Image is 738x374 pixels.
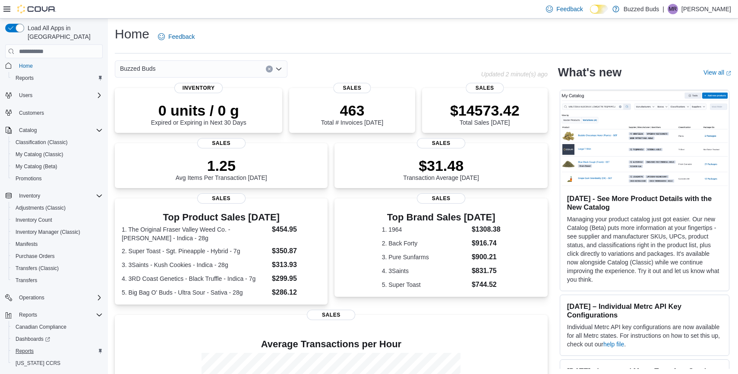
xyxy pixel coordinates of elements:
span: Sales [307,310,355,320]
a: My Catalog (Classic) [12,149,67,160]
dt: 2. Super Toast - Sgt. Pineapple - Hybrid - 7g [122,247,268,255]
span: Customers [16,107,103,118]
dt: 1. The Original Fraser Valley Weed Co. - [PERSON_NAME] - Indica - 28g [122,225,268,242]
span: Dashboards [16,336,50,343]
dd: $1308.38 [472,224,501,235]
a: Classification (Classic) [12,137,71,148]
h2: What's new [558,66,621,79]
a: Inventory Manager (Classic) [12,227,84,237]
h3: [DATE] – Individual Metrc API Key Configurations [567,302,722,319]
img: Cova [17,5,56,13]
span: Customers [19,110,44,116]
span: Sales [197,193,246,204]
button: Users [16,90,36,101]
a: View allExternal link [703,69,731,76]
span: Operations [19,294,44,301]
span: Inventory [16,191,103,201]
a: Manifests [12,239,41,249]
span: Purchase Orders [12,251,103,261]
h1: Home [115,25,149,43]
button: Clear input [266,66,273,72]
span: Adjustments (Classic) [12,203,103,213]
button: Purchase Orders [9,250,106,262]
dt: 1. 1964 [382,225,468,234]
span: Inventory Manager (Classic) [12,227,103,237]
button: My Catalog (Classic) [9,148,106,160]
p: $31.48 [403,157,479,174]
p: [PERSON_NAME] [681,4,731,14]
dd: $916.74 [472,238,501,248]
button: [US_STATE] CCRS [9,357,106,369]
span: Adjustments (Classic) [16,204,66,211]
dd: $299.95 [272,273,321,284]
a: Promotions [12,173,45,184]
dd: $313.93 [272,260,321,270]
dd: $454.95 [272,224,321,235]
dt: 4. 3Saints [382,267,468,275]
span: Purchase Orders [16,253,55,260]
a: Inventory Count [12,215,56,225]
span: Reports [16,75,34,82]
button: Catalog [2,124,106,136]
a: Customers [16,108,47,118]
span: Transfers [12,275,103,286]
p: 463 [321,102,383,119]
button: Operations [2,292,106,304]
div: Expired or Expiring in Next 30 Days [151,102,246,126]
button: Inventory Manager (Classic) [9,226,106,238]
p: Updated 2 minute(s) ago [481,71,548,78]
span: Feedback [556,5,583,13]
span: My Catalog (Classic) [16,151,63,158]
dd: $900.21 [472,252,501,262]
span: Classification (Classic) [16,139,68,146]
span: Reports [19,311,37,318]
div: Avg Items Per Transaction [DATE] [176,157,267,181]
a: Canadian Compliance [12,322,70,332]
span: Transfers (Classic) [16,265,59,272]
p: Individual Metrc API key configurations are now available for all Metrc states. For instructions ... [567,323,722,349]
div: Total Sales [DATE] [450,102,520,126]
span: MR [669,4,677,14]
p: Managing your product catalog just got easier. Our new Catalog (Beta) puts more information at yo... [567,215,722,284]
a: Home [16,61,36,71]
span: Users [19,92,32,99]
span: Home [16,60,103,71]
span: Reports [12,73,103,83]
span: Inventory Count [16,217,52,223]
span: Sales [333,83,371,93]
button: Promotions [9,173,106,185]
h3: Top Product Sales [DATE] [122,212,321,223]
span: Dashboards [12,334,103,344]
dd: $831.75 [472,266,501,276]
a: Adjustments (Classic) [12,203,69,213]
button: Transfers [9,274,106,286]
span: Inventory Count [12,215,103,225]
a: Feedback [542,0,586,18]
span: Sales [197,138,246,148]
dt: 4. 3RD Coast Genetics - Black Truffle - Indica - 7g [122,274,268,283]
dt: 5. Super Toast [382,280,468,289]
p: 1.25 [176,157,267,174]
a: Transfers (Classic) [12,263,62,273]
span: Canadian Compliance [12,322,103,332]
button: Customers [2,107,106,119]
span: Manifests [12,239,103,249]
div: Transaction Average [DATE] [403,157,479,181]
button: Reports [9,72,106,84]
dd: $286.12 [272,287,321,298]
dt: 5. Big Bag O' Buds - Ultra Sour - Sativa - 28g [122,288,268,297]
h4: Average Transactions per Hour [122,339,541,349]
span: Canadian Compliance [16,324,66,330]
span: Manifests [16,241,38,248]
div: Total # Invoices [DATE] [321,102,383,126]
span: Promotions [12,173,103,184]
a: Dashboards [9,333,106,345]
a: Reports [12,73,37,83]
dt: 2. Back Forty [382,239,468,248]
button: Manifests [9,238,106,250]
a: help file [603,341,624,348]
span: Transfers (Classic) [12,263,103,273]
span: Sales [417,138,465,148]
span: Promotions [16,175,42,182]
button: Operations [16,292,48,303]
